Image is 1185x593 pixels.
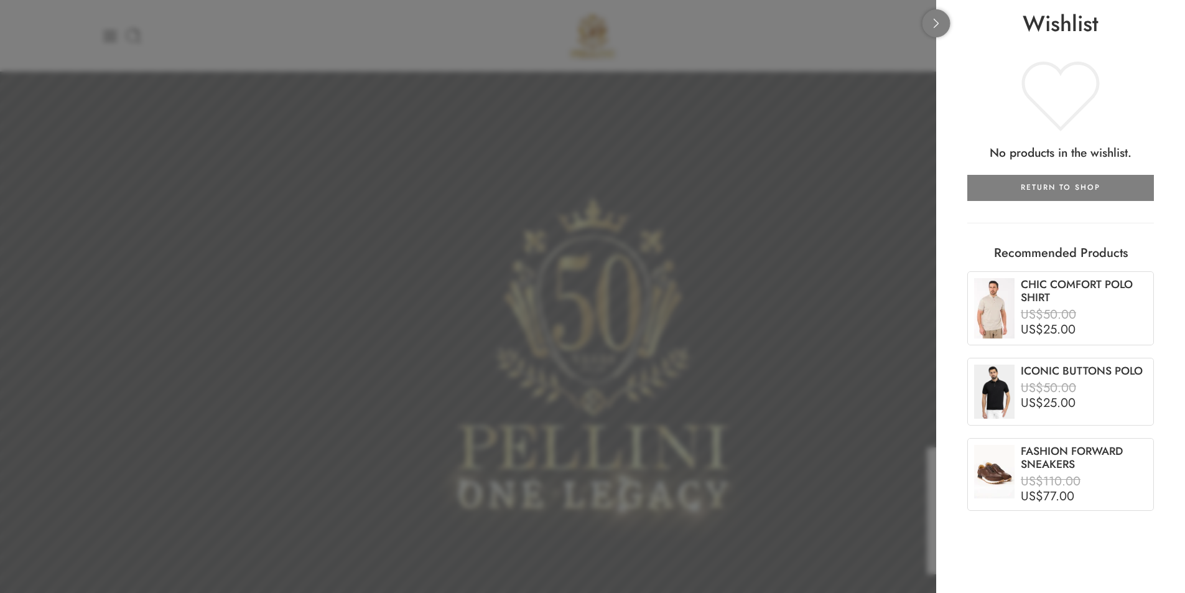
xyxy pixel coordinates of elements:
[1021,365,1143,378] a: ICONIC BUTTONS POLO
[1021,394,1076,412] bdi: 25.00
[967,245,1154,262] h3: Recommended Products
[1021,487,1043,505] span: US$
[936,9,1185,37] span: Wishlist
[1021,320,1076,339] bdi: 25.00
[1021,472,1043,490] span: US$
[1021,320,1043,339] span: US$
[1021,394,1043,412] span: US$
[967,175,1154,201] a: RETURN TO SHOP
[955,50,1166,201] p: No products in the wishlist.
[1021,379,1043,397] span: US$
[1021,472,1080,490] bdi: 110.00
[1021,445,1147,471] a: FASHION FORWARD SNEAKERS
[1021,306,1076,324] bdi: 50.00
[1021,278,1147,304] a: CHIC COMFORT POLO SHIRT
[1021,379,1076,397] bdi: 50.00
[1021,306,1043,324] span: US$
[1021,487,1074,505] bdi: 77.00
